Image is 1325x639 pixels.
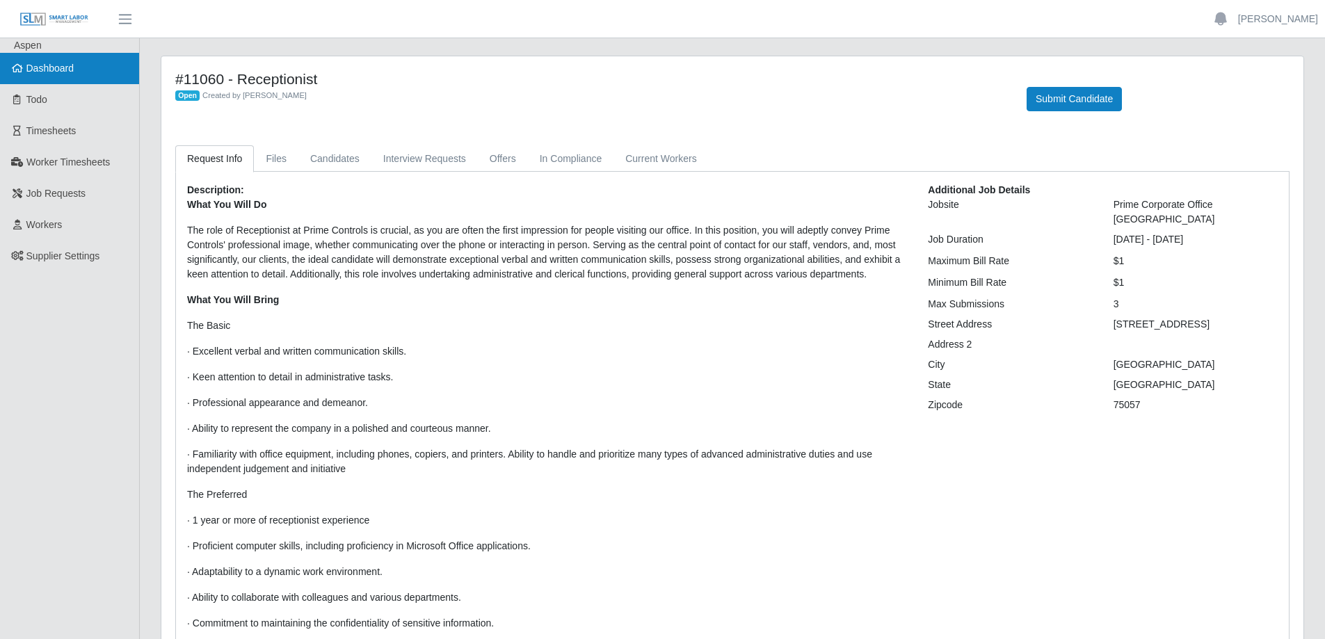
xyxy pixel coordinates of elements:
[175,70,1006,88] h4: #11060 - Receptionist
[187,344,907,359] p: · Excellent verbal and written communication skills.
[187,616,907,631] p: · Commitment to maintaining the confidentiality of sensitive information.
[1103,275,1288,290] div: $1
[917,317,1102,332] div: Street Address
[19,12,89,27] img: SLM Logo
[298,145,371,172] a: Candidates
[917,378,1102,392] div: State
[187,487,907,502] p: The Preferred
[187,447,907,476] p: · Familiarity with office equipment, including phones, copiers, and printers. Ability to handle a...
[917,357,1102,372] div: City
[26,188,86,199] span: Job Requests
[187,199,266,210] strong: What You Will Do
[528,145,614,172] a: In Compliance
[187,294,279,305] strong: What You Will Bring
[187,396,907,410] p: · Professional appearance and demeanor.
[187,318,907,333] p: The Basic
[917,232,1102,247] div: Job Duration
[187,370,907,385] p: · Keen attention to detail in administrative tasks.
[175,145,254,172] a: Request Info
[202,91,307,99] span: Created by [PERSON_NAME]
[1238,12,1318,26] a: [PERSON_NAME]
[1103,254,1288,268] div: $1
[1103,317,1288,332] div: [STREET_ADDRESS]
[1103,297,1288,312] div: 3
[26,156,110,168] span: Worker Timesheets
[1103,398,1288,412] div: 75057
[1027,87,1122,111] button: Submit Candidate
[1103,232,1288,247] div: [DATE] - [DATE]
[26,250,100,261] span: Supplier Settings
[917,398,1102,412] div: Zipcode
[187,590,907,605] p: · Ability to collaborate with colleagues and various departments.
[187,184,244,195] b: Description:
[187,421,907,436] p: · Ability to represent the company in a polished and courteous manner.
[26,63,74,74] span: Dashboard
[1103,378,1288,392] div: [GEOGRAPHIC_DATA]
[14,40,42,51] span: Aspen
[478,145,528,172] a: Offers
[1103,197,1288,227] div: Prime Corporate Office [GEOGRAPHIC_DATA]
[254,145,298,172] a: Files
[187,565,907,579] p: · Adaptability to a dynamic work environment.
[917,337,1102,352] div: Address 2
[187,223,907,282] p: The role of Receptionist at Prime Controls is crucial, as you are often the first impression for ...
[917,254,1102,268] div: Maximum Bill Rate
[26,125,77,136] span: Timesheets
[371,145,478,172] a: Interview Requests
[175,90,200,102] span: Open
[187,539,907,553] p: · Proficient computer skills, including proficiency in Microsoft Office applications.
[26,94,47,105] span: Todo
[917,297,1102,312] div: Max Submissions
[917,197,1102,227] div: Jobsite
[928,184,1030,195] b: Additional Job Details
[1103,357,1288,372] div: [GEOGRAPHIC_DATA]
[187,513,907,528] p: · 1 year or more of receptionist experience
[26,219,63,230] span: Workers
[613,145,708,172] a: Current Workers
[917,275,1102,290] div: Minimum Bill Rate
